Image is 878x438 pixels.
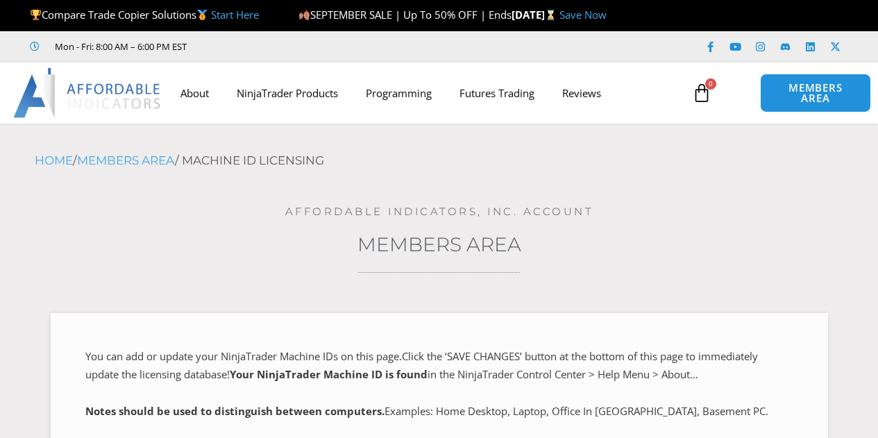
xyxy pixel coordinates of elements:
[352,77,446,109] a: Programming
[31,10,41,20] img: 🏆
[548,77,615,109] a: Reviews
[77,153,175,167] a: MEMBERS AREA
[211,8,259,22] a: Start Here
[299,10,310,20] img: 🍂
[197,10,208,20] img: 🥇
[760,74,870,112] a: MEMBERS AREA
[35,150,843,172] p: / / MACHINE ID LICENSING
[85,349,402,363] span: You can add or update your NinjaTrader Machine IDs on this page.
[51,38,187,55] span: Mon - Fri: 8:00 AM – 6:00 PM EST
[285,205,593,218] a: Affordable Indicators, Inc. Account
[167,77,223,109] a: About
[13,68,162,118] img: LogoAI | Affordable Indicators – NinjaTrader
[298,8,512,22] span: SEPTEMBER SALE | Up To 50% OFF | Ends
[206,40,414,53] iframe: Customer reviews powered by Trustpilot
[546,10,556,20] img: ⌛
[775,83,856,103] span: MEMBERS AREA
[446,77,548,109] a: Futures Trading
[512,8,559,22] strong: [DATE]
[30,8,259,22] span: Compare Trade Copier Solutions
[559,8,607,22] a: Save Now
[705,78,716,90] span: 0
[85,404,385,418] strong: Notes should be used to distinguish between computers.
[223,77,352,109] a: NinjaTrader Products
[85,349,758,381] span: Click the ‘SAVE CHANGES’ button at the bottom of this page to immediately update the licensing da...
[35,153,73,167] a: HOME
[85,404,768,418] span: Examples: Home Desktop, Laptop, Office In [GEOGRAPHIC_DATA], Basement PC.
[167,77,685,109] nav: Menu
[671,73,732,113] a: 0
[357,233,521,256] a: MEMBERS AREA
[230,367,428,381] strong: Your NinjaTrader Machine ID is found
